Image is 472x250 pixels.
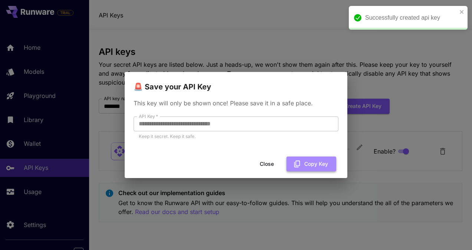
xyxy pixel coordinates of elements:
h2: 🚨 Save your API Key [125,72,347,93]
label: API Key [139,113,158,119]
div: Successfully created api key [365,13,457,22]
button: close [459,9,465,15]
button: Copy Key [286,157,336,172]
p: Keep it secret. Keep it safe. [139,133,333,140]
button: Close [250,157,283,172]
p: This key will only be shown once! Please save it in a safe place. [134,99,338,108]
